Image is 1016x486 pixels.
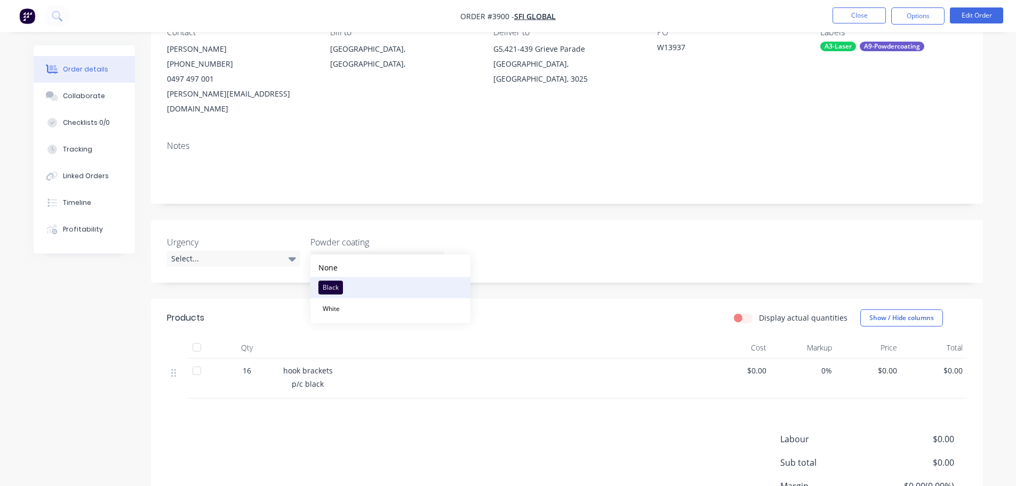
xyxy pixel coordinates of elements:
div: Qty [215,337,279,358]
div: White [318,302,344,316]
div: A3-Laser [820,42,856,51]
div: G5,421-439 Grieve Parade[GEOGRAPHIC_DATA], [GEOGRAPHIC_DATA], 3025 [493,42,639,86]
button: Close [833,7,886,23]
button: Show / Hide columns [860,309,943,326]
div: Markup [771,337,836,358]
div: 0497 497 001 [167,71,313,86]
button: Profitability [34,216,135,243]
div: Select... [310,251,444,267]
div: Bill to [330,27,476,37]
button: Collaborate [34,83,135,109]
button: None [310,258,470,277]
button: Checklists 0/0 [34,109,135,136]
div: Price [836,337,902,358]
div: [GEOGRAPHIC_DATA], [GEOGRAPHIC_DATA], 3025 [493,57,639,86]
button: Order details [34,56,135,83]
div: Profitability [63,225,103,234]
div: Linked Orders [63,171,109,181]
div: Deliver to [493,27,639,37]
div: [PERSON_NAME] [167,42,313,57]
button: Linked Orders [34,163,135,189]
div: Labels [820,27,966,37]
span: $0.00 [841,365,898,376]
div: Checklists 0/0 [63,118,110,128]
a: SFI GLOBAL [514,11,556,21]
button: Timeline [34,189,135,216]
label: Display actual quantities [759,312,847,323]
div: [PERSON_NAME][EMAIL_ADDRESS][DOMAIN_NAME] [167,86,313,116]
img: Factory [19,8,35,24]
button: Tracking [34,136,135,163]
button: Edit Order [950,7,1003,23]
div: [PHONE_NUMBER] [167,57,313,71]
span: Labour [780,433,875,445]
span: $0.00 [875,456,954,469]
div: [GEOGRAPHIC_DATA], [GEOGRAPHIC_DATA], [330,42,476,71]
span: Sub total [780,456,875,469]
div: None [318,262,338,273]
span: $0.00 [710,365,767,376]
div: Notes [167,141,967,151]
span: hook brackets [283,365,333,376]
span: Order #3900 - [460,11,514,21]
div: Tracking [63,145,92,154]
label: Urgency [167,236,300,249]
div: W13937 [657,42,790,57]
span: 0% [775,365,832,376]
div: Select... [167,251,300,267]
span: p/c black [292,379,324,389]
div: G5,421-439 Grieve Parade [493,42,639,57]
div: Products [167,312,204,324]
div: Collaborate [63,91,105,101]
span: $0.00 [875,433,954,445]
span: $0.00 [906,365,963,376]
label: Powder coating [310,236,444,249]
button: Black [310,277,470,298]
div: A9-Powdercoating [860,42,924,51]
div: Order details [63,65,108,74]
button: White [310,298,470,320]
button: Options [891,7,945,25]
div: Cost [706,337,771,358]
div: Contact [167,27,313,37]
div: Total [901,337,967,358]
div: Black [318,281,343,294]
div: Timeline [63,198,91,208]
span: 16 [243,365,251,376]
div: [PERSON_NAME][PHONE_NUMBER]0497 497 001[PERSON_NAME][EMAIL_ADDRESS][DOMAIN_NAME] [167,42,313,116]
div: [GEOGRAPHIC_DATA], [GEOGRAPHIC_DATA], [330,42,476,76]
div: PO [657,27,803,37]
